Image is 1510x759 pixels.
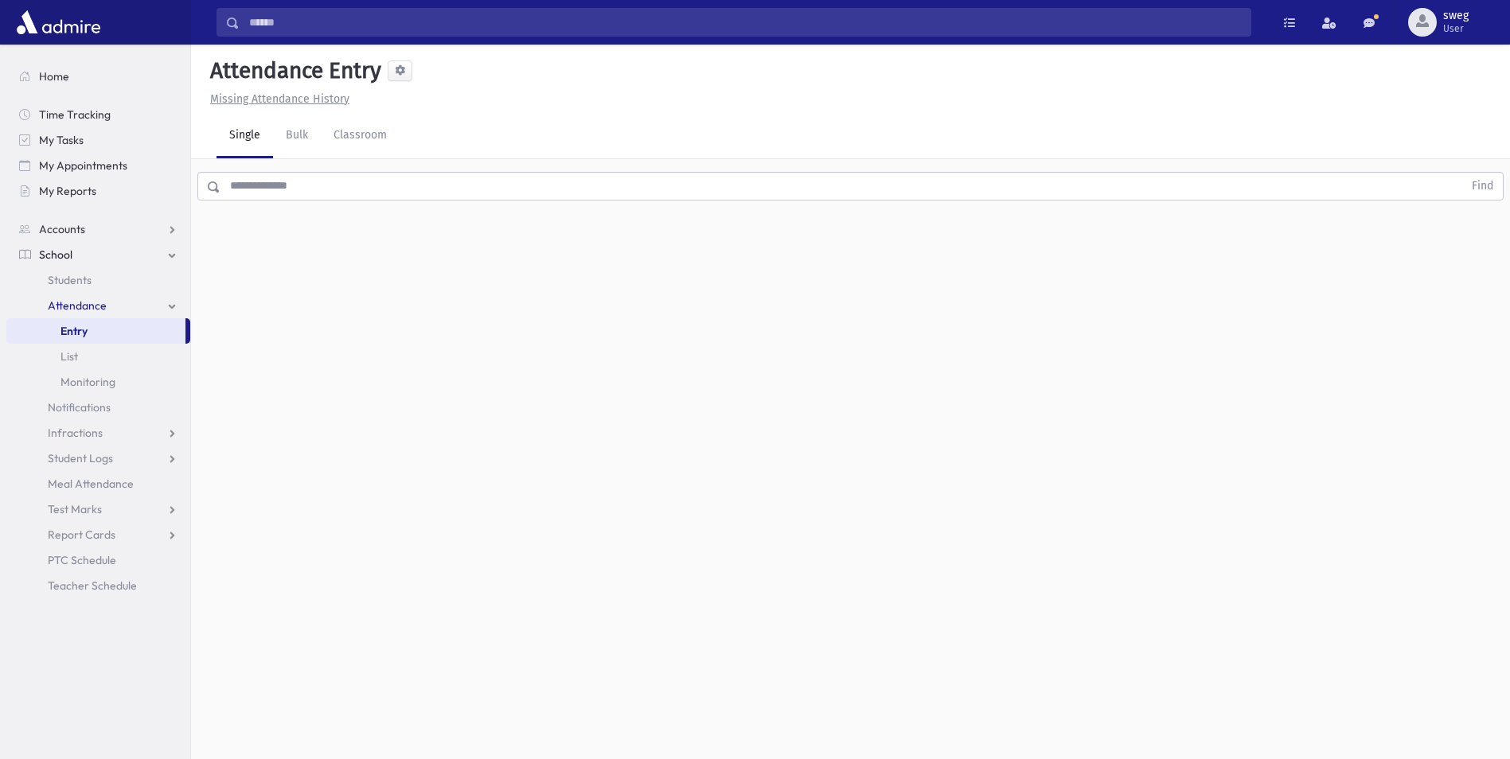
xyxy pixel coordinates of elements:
a: My Appointments [6,153,190,178]
a: Students [6,267,190,293]
a: Monitoring [6,369,190,395]
span: Test Marks [48,502,102,516]
span: List [60,349,78,364]
a: Student Logs [6,446,190,471]
a: Teacher Schedule [6,573,190,598]
span: PTC Schedule [48,553,116,567]
span: Home [39,69,69,84]
a: My Tasks [6,127,190,153]
a: Time Tracking [6,102,190,127]
span: Meal Attendance [48,477,134,491]
span: Student Logs [48,451,113,465]
a: Bulk [273,114,321,158]
span: Teacher Schedule [48,578,137,593]
a: List [6,344,190,369]
span: Students [48,273,92,287]
span: My Appointments [39,158,127,173]
span: sweg [1443,10,1469,22]
span: Infractions [48,426,103,440]
span: Monitoring [60,375,115,389]
u: Missing Attendance History [210,92,349,106]
span: Entry [60,324,88,338]
a: Attendance [6,293,190,318]
span: User [1443,22,1469,35]
a: Entry [6,318,185,344]
a: Classroom [321,114,400,158]
a: Infractions [6,420,190,446]
a: Notifications [6,395,190,420]
span: My Reports [39,184,96,198]
a: My Reports [6,178,190,204]
span: Time Tracking [39,107,111,122]
button: Find [1462,173,1503,200]
img: AdmirePro [13,6,104,38]
a: Accounts [6,216,190,242]
a: Meal Attendance [6,471,190,496]
span: Notifications [48,400,111,415]
span: My Tasks [39,133,84,147]
span: School [39,247,72,262]
input: Search [240,8,1251,37]
a: Missing Attendance History [204,92,349,106]
a: Home [6,64,190,89]
a: School [6,242,190,267]
span: Report Cards [48,527,115,542]
a: Single [217,114,273,158]
h5: Attendance Entry [204,57,381,84]
a: Test Marks [6,496,190,522]
span: Accounts [39,222,85,236]
a: PTC Schedule [6,547,190,573]
span: Attendance [48,298,107,313]
a: Report Cards [6,522,190,547]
